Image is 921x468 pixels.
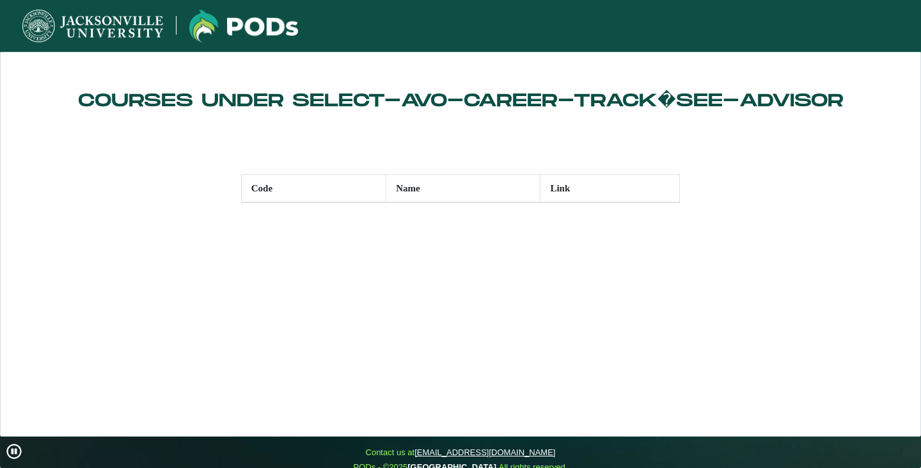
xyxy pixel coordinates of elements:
[354,448,568,458] span: Contact us at
[386,174,540,202] th: Name
[241,174,386,202] th: Code
[189,10,298,42] img: Jacksonville University logo
[22,10,163,42] img: Jacksonville University logo
[12,90,909,112] h2: Courses under select-avo-career-track�see-advisor
[540,174,680,202] th: Link
[414,448,555,457] a: [EMAIL_ADDRESS][DOMAIN_NAME]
